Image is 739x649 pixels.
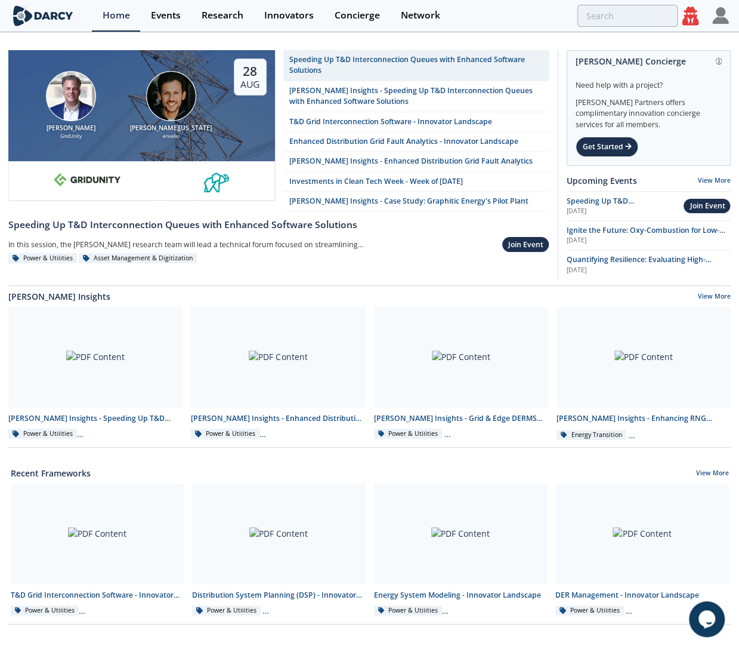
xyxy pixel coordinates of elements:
div: Events [151,11,181,20]
span: Ignite the Future: Oxy-Combustion for Low-Carbon Power [567,225,725,246]
div: [DATE] [567,236,731,245]
a: View More [698,176,731,184]
iframe: chat widget [689,601,727,637]
a: Ignite the Future: Oxy-Combustion for Low-Carbon Power [DATE] [567,225,731,245]
div: [PERSON_NAME] Insights - Enhancing RNG innovation [556,413,731,424]
div: Speeding Up T&D Interconnection Queues with Enhanced Software Solutions [8,218,549,232]
div: Power & Utilities [191,429,259,439]
span: Speeding Up T&D Interconnection Queues with Enhanced Software Solutions [567,196,669,228]
img: information.svg [716,58,722,64]
div: In this session, the [PERSON_NAME] research team will lead a technical forum focused on streamlin... [8,236,409,253]
a: PDF Content Energy System Modeling - Innovator Landscape Power & Utilities [370,484,552,616]
a: PDF Content [PERSON_NAME] Insights - Grid & Edge DERMS Integration Power & Utilities [370,307,552,441]
a: [PERSON_NAME] Insights [8,290,110,303]
div: Power & Utilities [374,429,443,439]
div: [PERSON_NAME] Insights - Speeding Up T&D Interconnection Queues with Enhanced Software Solutions [8,413,183,424]
a: Brian Fitzsimons [PERSON_NAME] GridUnity Luigi Montana [PERSON_NAME][US_STATE] envelio 28 Aug [8,50,275,211]
div: envelio [125,133,217,140]
div: [DATE] [567,207,683,216]
div: Power & Utilities [192,605,261,616]
div: Power & Utilities [555,605,624,616]
div: Speeding Up T&D Interconnection Queues with Enhanced Software Solutions [289,54,543,76]
div: Aug [240,79,259,91]
a: Speeding Up T&D Interconnection Queues with Enhanced Software Solutions [8,211,549,232]
a: Quantifying Resilience: Evaluating High-Impact, Low-Frequency (HILF) Events [DATE] [567,254,731,275]
a: View More [698,292,731,303]
a: PDF Content Distribution System Planning (DSP) - Innovator Landscape Power & Utilities [188,484,370,616]
div: [PERSON_NAME] Concierge [576,51,722,72]
div: [PERSON_NAME][US_STATE] [125,124,217,133]
a: Speeding Up T&D Interconnection Queues with Enhanced Software Solutions [DATE] [567,196,683,216]
div: [PERSON_NAME] Insights - Enhanced Distribution Grid Fault Analytics [191,413,365,424]
img: 10e008b0-193f-493d-a134-a0520e334597 [54,167,120,192]
a: [PERSON_NAME] Insights - Speeding Up T&D Interconnection Queues with Enhanced Software Solutions [283,81,550,112]
div: Home [103,11,130,20]
div: Get Started [576,137,638,157]
a: PDF Content DER Management - Innovator Landscape Power & Utilities [551,484,733,616]
div: [PERSON_NAME] Insights - Grid & Edge DERMS Integration [374,413,548,424]
div: Power & Utilities [374,605,443,616]
a: PDF Content [PERSON_NAME] Insights - Enhanced Distribution Grid Fault Analytics Power & Utilities [187,307,369,441]
div: Power & Utilities [8,253,77,264]
div: 28 [240,63,259,79]
div: [PERSON_NAME] Partners offers complimentary innovation concierge services for all members. [576,91,722,130]
div: Power & Utilities [8,429,77,439]
a: PDF Content T&D Grid Interconnection Software - Innovator Landscape Power & Utilities [7,484,188,616]
a: Enhanced Distribution Grid Fault Analytics - Innovator Landscape [283,132,550,152]
a: PDF Content [PERSON_NAME] Insights - Speeding Up T&D Interconnection Queues with Enhanced Softwar... [4,307,187,441]
button: Join Event [683,198,731,214]
a: Investments in Clean Tech Week - Week of [DATE] [283,172,550,192]
a: View More [696,469,729,479]
a: Speeding Up T&D Interconnection Queues with Enhanced Software Solutions [283,50,550,81]
button: Join Event [502,236,549,253]
img: 336b6de1-6040-4323-9c13-5718d9811639 [204,167,229,192]
img: Profile [712,7,729,24]
div: [DATE] [567,266,731,275]
div: DER Management - Innovator Landscape [555,590,729,601]
img: logo-wide.svg [11,5,76,26]
input: Advanced Search [577,5,678,27]
div: [PERSON_NAME] [25,124,117,133]
div: Research [202,11,243,20]
div: Join Event [508,239,543,250]
a: [PERSON_NAME] Insights - Case Study: Graphitic Energy's Pilot Plant [283,192,550,211]
a: T&D Grid Interconnection Software - Innovator Landscape [283,112,550,132]
div: Industrial Decarbonization [628,430,724,441]
div: Need help with a project? [576,72,722,91]
img: Brian Fitzsimons [46,71,96,121]
div: Join Event [689,201,725,211]
div: Power & Utilities [11,605,79,616]
a: Recent Frameworks [11,467,91,479]
div: Concierge [335,11,380,20]
div: Energy System Modeling - Innovator Landscape [374,590,548,601]
div: GridUnity [25,133,117,140]
a: Upcoming Events [567,174,637,187]
div: Network [401,11,440,20]
a: PDF Content [PERSON_NAME] Insights - Enhancing RNG innovation Energy Transition Industrial Decarb... [552,307,735,441]
div: Distribution System Planning (DSP) - Innovator Landscape [192,590,366,601]
div: Energy Transition [556,430,626,441]
div: Asset Management & Digitization [79,253,197,264]
div: Innovators [264,11,314,20]
img: Luigi Montana [146,71,196,121]
a: [PERSON_NAME] Insights - Enhanced Distribution Grid Fault Analytics [283,152,550,171]
span: Quantifying Resilience: Evaluating High-Impact, Low-Frequency (HILF) Events [567,254,712,275]
div: T&D Grid Interconnection Software - Innovator Landscape [11,590,184,601]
